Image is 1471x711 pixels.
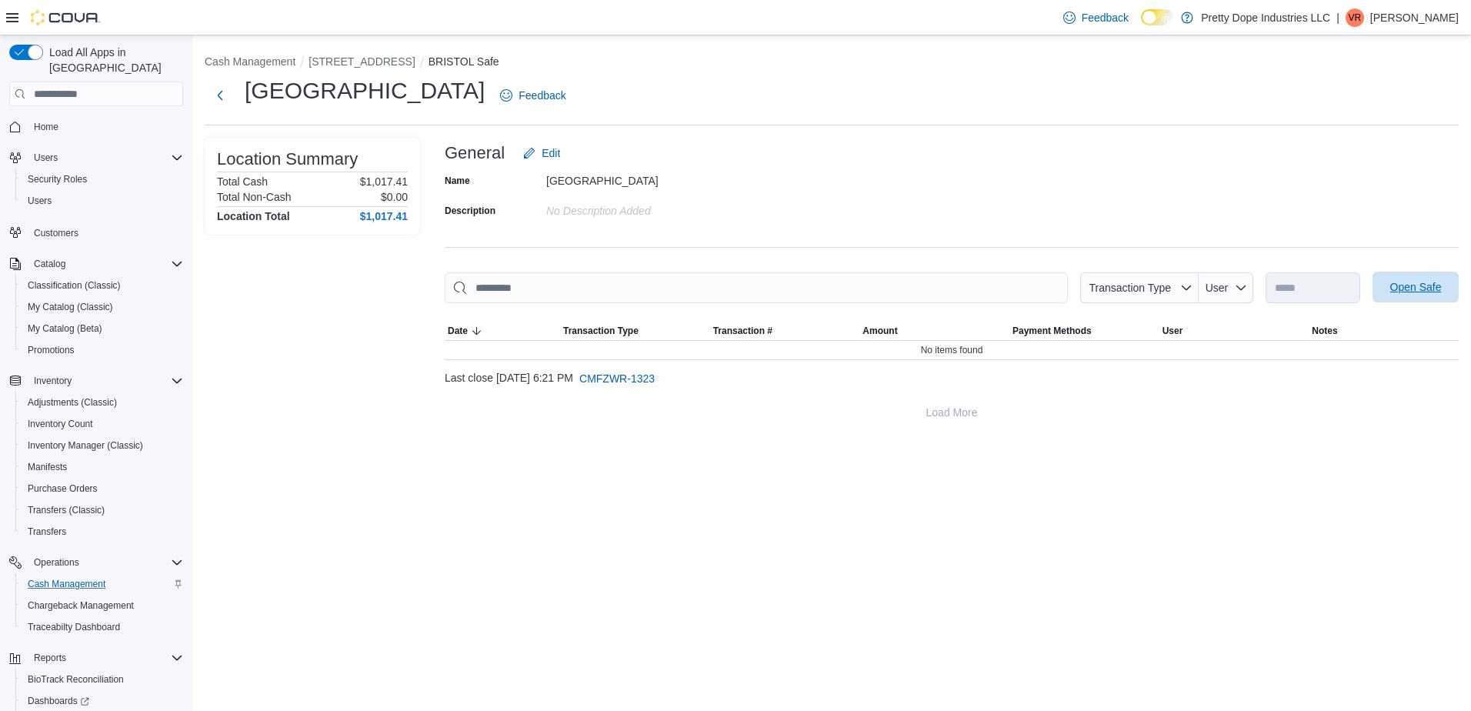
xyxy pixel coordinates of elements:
a: Transfers [22,522,72,541]
span: Inventory [34,375,72,387]
a: Adjustments (Classic) [22,393,123,412]
button: BRISTOL Safe [429,55,499,68]
a: Home [28,118,65,136]
a: My Catalog (Beta) [22,319,108,338]
button: Payment Methods [1009,322,1159,340]
span: Inventory Manager (Classic) [28,439,143,452]
button: Users [3,147,189,169]
span: Operations [28,553,183,572]
button: Customers [3,221,189,243]
button: Security Roles [15,169,189,190]
button: Cash Management [15,573,189,595]
button: User [1159,322,1309,340]
h4: Location Total [217,210,290,222]
div: Last close [DATE] 6:21 PM [445,363,1459,394]
img: Cova [31,10,100,25]
span: BioTrack Reconciliation [22,670,183,689]
span: Feedback [519,88,565,103]
span: Feedback [1082,10,1129,25]
button: Date [445,322,560,340]
button: Next [205,80,235,111]
span: Security Roles [28,173,87,185]
button: Transaction Type [1080,272,1199,303]
span: Inventory Count [28,418,93,430]
span: Home [28,117,183,136]
span: Traceabilty Dashboard [28,621,120,633]
a: Inventory Manager (Classic) [22,436,149,455]
button: Traceabilty Dashboard [15,616,189,638]
span: Catalog [28,255,183,273]
a: Security Roles [22,170,93,189]
button: Edit [517,138,566,169]
button: Transfers (Classic) [15,499,189,521]
span: Inventory [28,372,183,390]
button: Manifests [15,456,189,478]
h6: Total Cash [217,175,268,188]
button: Reports [28,649,72,667]
h3: General [445,144,505,162]
span: Manifests [28,461,67,473]
span: Open Safe [1390,279,1442,295]
button: Amount [859,322,1009,340]
nav: An example of EuiBreadcrumbs [205,54,1459,72]
span: Adjustments (Classic) [28,396,117,409]
button: Users [28,149,64,167]
button: Promotions [15,339,189,361]
span: Cash Management [22,575,183,593]
input: This is a search bar. As you type, the results lower in the page will automatically filter. [445,272,1068,303]
span: Payment Methods [1012,325,1092,337]
button: Users [15,190,189,212]
button: Adjustments (Classic) [15,392,189,413]
span: My Catalog (Classic) [22,298,183,316]
span: Security Roles [22,170,183,189]
span: Operations [34,556,79,569]
a: Traceabilty Dashboard [22,618,126,636]
span: Promotions [28,344,75,356]
button: Chargeback Management [15,595,189,616]
span: Inventory Count [22,415,183,433]
button: Notes [1309,322,1459,340]
span: Home [34,121,58,133]
span: Transfers (Classic) [28,504,105,516]
span: Purchase Orders [22,479,183,498]
p: $1,017.41 [360,175,408,188]
span: CMFZWR-1323 [579,371,655,386]
span: Edit [542,145,560,161]
span: Users [34,152,58,164]
span: Chargeback Management [28,599,134,612]
span: Transfers (Classic) [22,501,183,519]
div: No Description added [546,199,752,217]
button: Inventory [3,370,189,392]
h3: Location Summary [217,150,358,169]
button: Catalog [28,255,72,273]
span: User [1206,282,1229,294]
span: Purchase Orders [28,482,98,495]
span: Catalog [34,258,65,270]
a: BioTrack Reconciliation [22,670,130,689]
a: Transfers (Classic) [22,501,111,519]
a: Users [22,192,58,210]
span: Dark Mode [1141,25,1142,26]
span: My Catalog (Classic) [28,301,113,313]
button: Purchase Orders [15,478,189,499]
a: Manifests [22,458,73,476]
p: $0.00 [381,191,408,203]
span: My Catalog (Beta) [28,322,102,335]
span: Classification (Classic) [28,279,121,292]
button: Transfers [15,521,189,542]
a: Cash Management [22,575,112,593]
button: Classification (Classic) [15,275,189,296]
button: Home [3,115,189,138]
span: Promotions [22,341,183,359]
span: Users [28,195,52,207]
span: Amount [862,325,897,337]
button: CMFZWR-1323 [573,363,661,394]
h4: $1,017.41 [360,210,408,222]
span: Transfers [28,526,66,538]
span: VR [1349,8,1362,27]
span: Date [448,325,468,337]
span: Reports [34,652,66,664]
a: Feedback [1057,2,1135,33]
button: Catalog [3,253,189,275]
button: BioTrack Reconciliation [15,669,189,690]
